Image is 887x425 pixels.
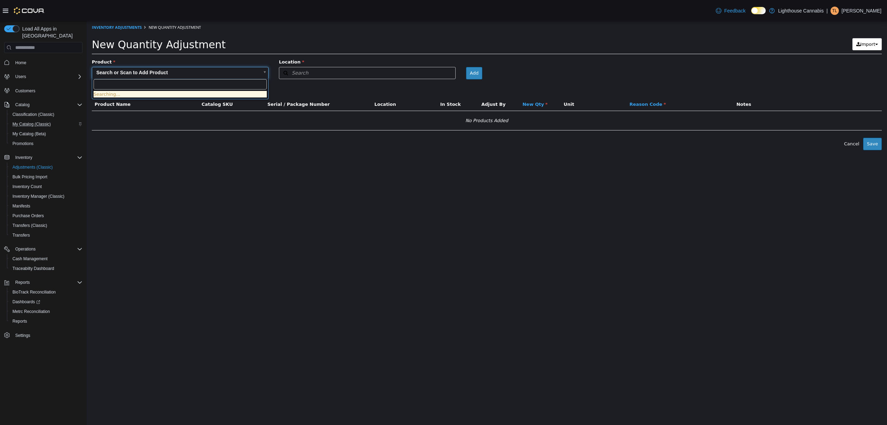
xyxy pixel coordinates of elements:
button: Catalog [12,101,32,109]
span: Dark Mode [751,14,752,15]
button: Transfers [7,230,85,240]
span: Classification (Classic) [10,110,82,119]
span: Classification (Classic) [12,112,54,117]
span: Bulk Pricing Import [10,173,82,181]
button: Bulk Pricing Import [7,172,85,182]
button: Inventory [12,153,35,162]
a: Settings [12,331,33,340]
button: Classification (Classic) [7,110,85,119]
span: Cash Management [10,255,82,263]
p: Lighthouse Cannabis [778,7,824,15]
a: Purchase Orders [10,212,47,220]
span: Purchase Orders [10,212,82,220]
span: Transfers (Classic) [10,221,82,230]
span: Manifests [10,202,82,210]
button: Reports [1,278,85,287]
img: Cova [14,7,45,14]
button: Promotions [7,139,85,148]
span: Cash Management [12,256,47,262]
span: BioTrack Reconciliation [12,289,56,295]
p: | [826,7,828,15]
span: Bulk Pricing Import [12,174,47,180]
span: Settings [12,331,82,340]
span: Customers [12,86,82,95]
span: Load All Apps in [GEOGRAPHIC_DATA] [19,25,82,39]
span: Traceabilty Dashboard [10,264,82,273]
a: Adjustments (Classic) [10,163,55,171]
button: Reports [7,316,85,326]
span: Adjustments (Classic) [10,163,82,171]
a: Traceabilty Dashboard [10,264,57,273]
button: Inventory [1,153,85,162]
button: Operations [1,244,85,254]
button: Customers [1,86,85,96]
span: My Catalog (Beta) [12,131,46,137]
a: Manifests [10,202,33,210]
span: Transfers (Classic) [12,223,47,228]
span: Inventory [15,155,32,160]
span: Customers [15,88,35,94]
span: Reports [12,278,82,287]
span: My Catalog (Classic) [12,121,51,127]
span: My Catalog (Beta) [10,130,82,138]
span: Manifests [12,203,30,209]
span: Feedback [724,7,745,14]
a: My Catalog (Beta) [10,130,49,138]
span: Reports [15,280,30,285]
a: Cash Management [10,255,50,263]
button: Users [12,73,29,81]
span: Traceabilty Dashboard [12,266,54,271]
a: Inventory Count [10,182,45,191]
a: Bulk Pricing Import [10,173,50,181]
span: Home [12,58,82,67]
p: [PERSON_NAME] [842,7,881,15]
span: Inventory Count [12,184,42,189]
nav: Complex example [4,54,82,358]
a: Classification (Classic) [10,110,57,119]
span: Operations [12,245,82,253]
a: Home [12,59,29,67]
span: Home [15,60,26,66]
span: Operations [15,246,36,252]
button: Settings [1,330,85,340]
a: BioTrack Reconciliation [10,288,59,296]
button: BioTrack Reconciliation [7,287,85,297]
li: Searching... [7,70,180,77]
button: Adjustments (Classic) [7,162,85,172]
a: Reports [10,317,30,325]
span: Adjustments (Classic) [12,164,53,170]
span: Purchase Orders [12,213,44,219]
a: My Catalog (Classic) [10,120,54,128]
button: Metrc Reconciliation [7,307,85,316]
a: Feedback [713,4,748,18]
span: Reports [12,318,27,324]
span: Catalog [12,101,82,109]
span: Dashboards [10,298,82,306]
span: Inventory [12,153,82,162]
a: Transfers [10,231,33,239]
button: My Catalog (Classic) [7,119,85,129]
button: Inventory Count [7,182,85,192]
button: Home [1,57,85,67]
span: Metrc Reconciliation [12,309,50,314]
a: Transfers (Classic) [10,221,50,230]
input: Dark Mode [751,7,766,14]
button: Cash Management [7,254,85,264]
span: BioTrack Reconciliation [10,288,82,296]
span: Inventory Count [10,182,82,191]
a: Promotions [10,139,36,148]
button: Operations [12,245,38,253]
span: Reports [10,317,82,325]
button: Purchase Orders [7,211,85,221]
button: Catalog [1,100,85,110]
span: Users [12,73,82,81]
a: Dashboards [10,298,43,306]
div: Theo Lu [831,7,839,15]
span: Inventory Manager (Classic) [10,192,82,201]
button: Transfers (Classic) [7,221,85,230]
a: Dashboards [7,297,85,307]
span: Transfers [10,231,82,239]
span: Promotions [10,139,82,148]
span: Inventory Manager (Classic) [12,194,64,199]
button: My Catalog (Beta) [7,129,85,139]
